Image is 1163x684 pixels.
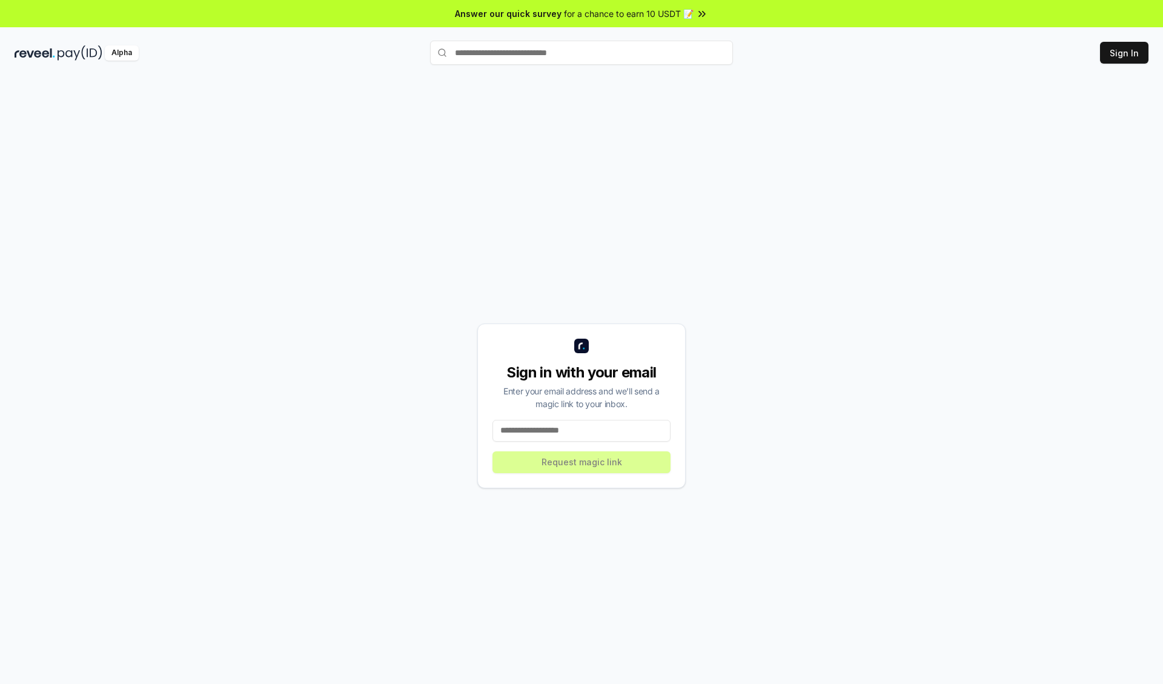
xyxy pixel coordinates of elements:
img: reveel_dark [15,45,55,61]
span: for a chance to earn 10 USDT 📝 [564,7,694,20]
div: Sign in with your email [492,363,671,382]
button: Sign In [1100,42,1148,64]
div: Enter your email address and we’ll send a magic link to your inbox. [492,385,671,410]
div: Alpha [105,45,139,61]
img: logo_small [574,339,589,353]
img: pay_id [58,45,102,61]
span: Answer our quick survey [455,7,562,20]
